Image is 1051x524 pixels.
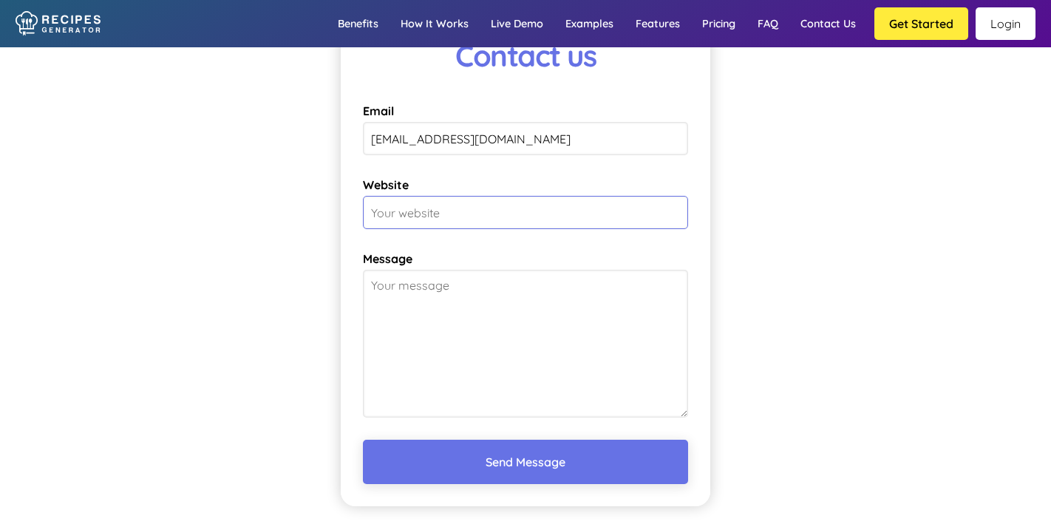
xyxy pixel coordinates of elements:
input: Website [363,196,688,229]
a: Login [976,7,1035,40]
button: Get Started [874,7,968,40]
h3: Contact us [363,37,688,74]
a: FAQ [746,2,789,45]
a: Benefits [327,2,390,45]
input: Email [363,122,688,155]
a: Examples [554,2,625,45]
a: Pricing [691,2,746,45]
a: Features [625,2,691,45]
button: Send Message [363,440,688,484]
span: Website [363,177,688,192]
textarea: Message [363,270,688,418]
a: How it works [390,2,480,45]
span: Message [363,251,688,266]
a: Live demo [480,2,554,45]
a: Contact us [789,2,867,45]
span: Email [363,103,688,118]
